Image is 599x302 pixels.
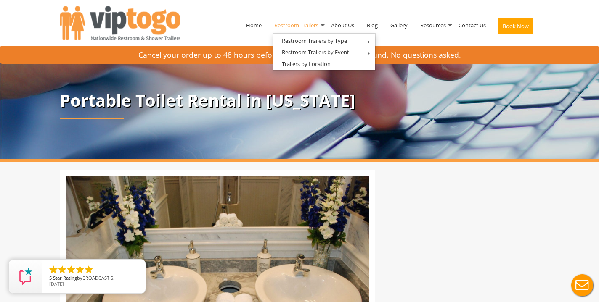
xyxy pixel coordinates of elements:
a: Contact Us [452,3,492,47]
a: Book Now [492,3,539,52]
li:  [84,265,94,275]
span: BROADCAST S. [82,275,114,281]
button: Book Now [498,18,533,34]
a: Blog [360,3,384,47]
span: by [49,276,139,281]
a: Gallery [384,3,414,47]
li:  [75,265,85,275]
span: 5 [49,275,52,281]
p: Portable Toilet Rental in [US_STATE] [60,91,539,110]
li:  [57,265,67,275]
a: Resources [414,3,452,47]
a: About Us [325,3,360,47]
a: Restroom Trailers by Event [273,47,358,58]
a: Home [240,3,268,47]
a: Restroom Trailers by Type [273,36,355,46]
a: Restroom Trailers [268,3,325,47]
span: Star Rating [53,275,77,281]
span: [DATE] [49,281,64,287]
img: Review Rating [17,268,34,285]
button: Live Chat [565,268,599,302]
a: Trailers by Location [273,59,339,69]
img: VIPTOGO [60,6,180,40]
li:  [48,265,58,275]
li:  [66,265,76,275]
